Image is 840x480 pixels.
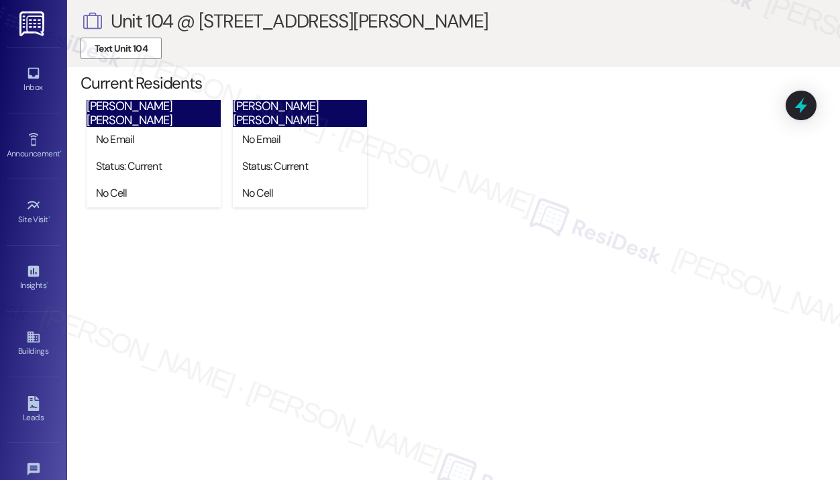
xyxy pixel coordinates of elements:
[48,213,50,222] span: •
[233,99,367,128] div: [PERSON_NAME] [PERSON_NAME]
[242,159,364,173] div: Status: Current
[111,14,488,28] div: Unit 104 @ [STREET_ADDRESS][PERSON_NAME]
[7,392,60,428] a: Leads
[81,76,840,90] div: Current Residents
[95,42,148,56] span: Text Unit 104
[19,11,47,36] img: ResiDesk Logo
[81,8,104,35] i: 
[242,132,364,146] div: No Email
[96,132,217,146] div: No Email
[96,159,217,173] div: Status: Current
[96,186,217,200] div: No Cell
[87,99,221,128] div: [PERSON_NAME] [PERSON_NAME]
[81,38,162,59] button: Text Unit 104
[60,147,62,156] span: •
[7,194,60,230] a: Site Visit •
[242,186,364,200] div: No Cell
[7,62,60,98] a: Inbox
[46,279,48,288] span: •
[7,326,60,362] a: Buildings
[7,260,60,296] a: Insights •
